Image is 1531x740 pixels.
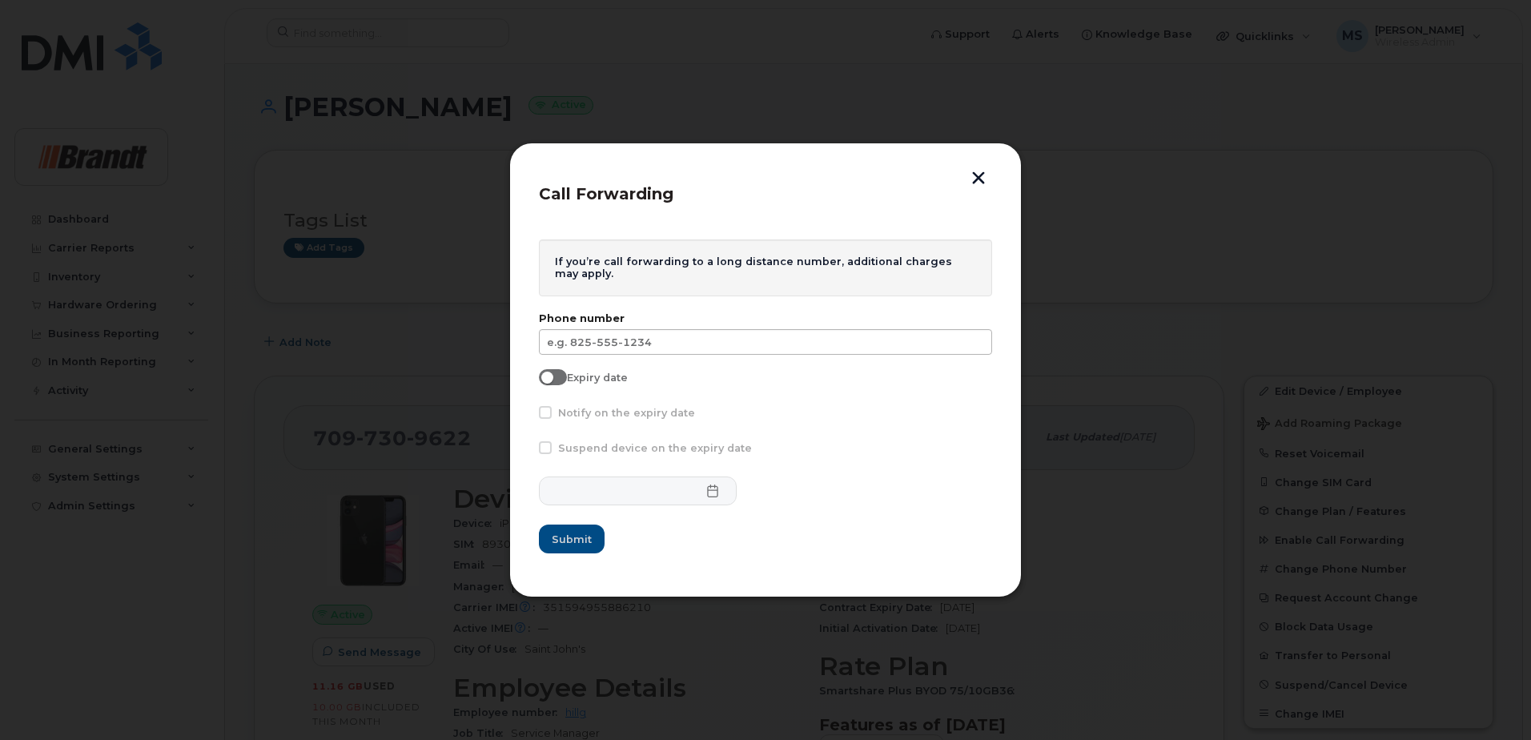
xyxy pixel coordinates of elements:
span: Call Forwarding [539,184,673,203]
span: Expiry date [567,372,628,384]
label: Phone number [539,312,992,324]
div: If you’re call forwarding to a long distance number, additional charges may apply. [539,239,992,296]
input: Expiry date [539,369,552,382]
span: Submit [552,532,592,547]
button: Submit [539,525,605,553]
input: e.g. 825-555-1234 [539,329,992,355]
